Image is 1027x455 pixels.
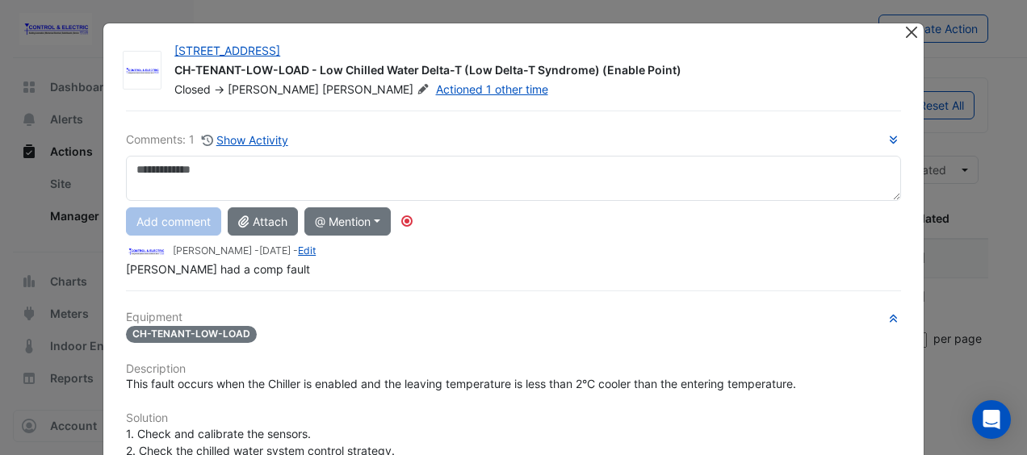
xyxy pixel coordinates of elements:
[228,207,298,236] button: Attach
[903,23,920,40] button: Close
[126,243,166,261] img: Control & Electric
[126,377,796,390] span: This fault occurs when the Chiller is enabled and the leaving temperature is less than 2°C cooler...
[214,82,224,96] span: ->
[126,311,901,324] h6: Equipment
[174,62,885,81] div: CH-TENANT-LOW-LOAD - Low Chilled Water Delta-T (Low Delta-T Syndrome) (Enable Point)
[126,131,289,149] div: Comments: 1
[228,82,319,96] span: [PERSON_NAME]
[126,362,901,376] h6: Description
[201,131,289,149] button: Show Activity
[304,207,391,236] button: @ Mention
[174,82,211,96] span: Closed
[126,411,901,425] h6: Solution
[972,400,1011,439] div: Open Intercom Messenger
[173,244,316,258] small: [PERSON_NAME] - -
[298,244,316,257] a: Edit
[124,63,161,79] img: Control & Electric
[126,326,257,343] span: CH-TENANT-LOW-LOAD
[174,44,280,57] a: [STREET_ADDRESS]
[259,244,291,257] span: 2025-09-08 10:29:52
[436,82,548,96] a: Actioned 1 other time
[400,214,414,228] div: Tooltip anchor
[322,81,432,98] span: [PERSON_NAME]
[126,262,310,276] span: [PERSON_NAME] had a comp fault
